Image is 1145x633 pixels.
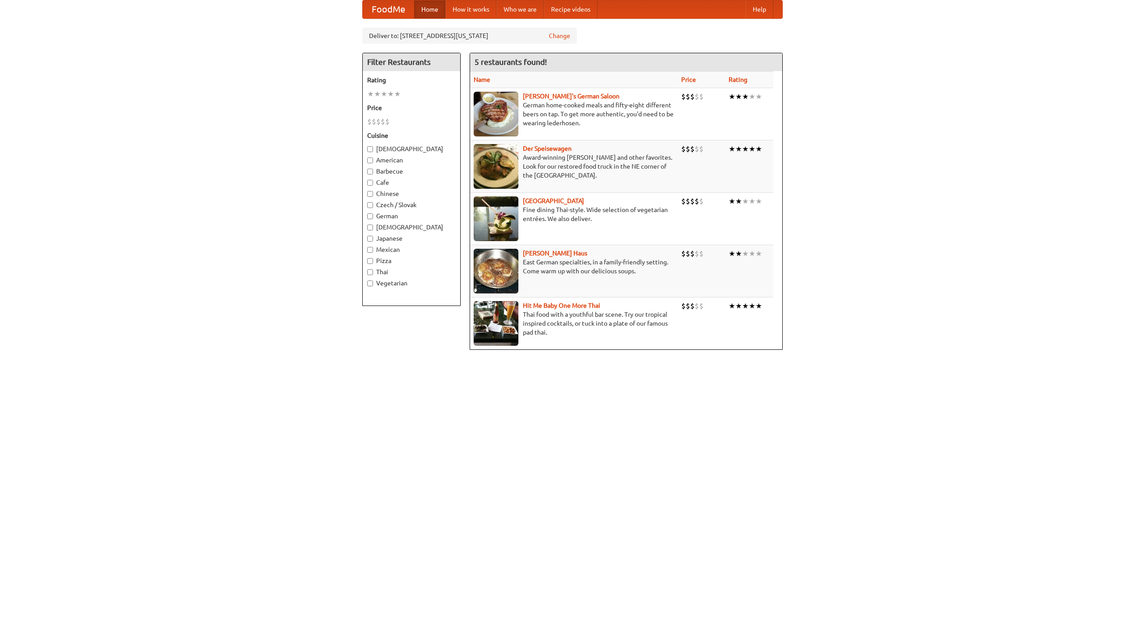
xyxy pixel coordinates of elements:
img: satay.jpg [474,196,518,241]
p: Fine dining Thai-style. Wide selection of vegetarian entrées. We also deliver. [474,205,674,223]
label: [DEMOGRAPHIC_DATA] [367,144,456,153]
li: ★ [755,144,762,154]
img: babythai.jpg [474,301,518,346]
label: Barbecue [367,167,456,176]
li: $ [686,196,690,206]
p: Award-winning [PERSON_NAME] and other favorites. Look for our restored food truck in the NE corne... [474,153,674,180]
li: ★ [749,249,755,259]
a: Home [414,0,445,18]
li: $ [695,249,699,259]
li: ★ [735,144,742,154]
img: esthers.jpg [474,92,518,136]
li: ★ [735,92,742,102]
li: $ [376,117,381,127]
b: [GEOGRAPHIC_DATA] [523,197,584,204]
label: Thai [367,268,456,276]
input: [DEMOGRAPHIC_DATA] [367,146,373,152]
li: $ [690,144,695,154]
li: $ [690,249,695,259]
li: ★ [367,89,374,99]
li: $ [695,196,699,206]
li: ★ [749,196,755,206]
li: $ [367,117,372,127]
input: Mexican [367,247,373,253]
label: American [367,156,456,165]
li: ★ [729,196,735,206]
li: $ [385,117,390,127]
label: Chinese [367,189,456,198]
input: Barbecue [367,169,373,174]
b: Der Speisewagen [523,145,572,152]
input: Cafe [367,180,373,186]
h5: Rating [367,76,456,85]
li: $ [681,92,686,102]
li: ★ [729,249,735,259]
li: ★ [749,301,755,311]
li: $ [681,249,686,259]
label: Czech / Slovak [367,200,456,209]
input: Czech / Slovak [367,202,373,208]
input: German [367,213,373,219]
ng-pluralize: 5 restaurants found! [475,58,547,66]
li: $ [699,301,704,311]
li: ★ [735,249,742,259]
li: $ [699,144,704,154]
li: ★ [742,92,749,102]
label: Pizza [367,256,456,265]
label: Vegetarian [367,279,456,288]
li: $ [699,92,704,102]
div: Deliver to: [STREET_ADDRESS][US_STATE] [362,28,577,44]
li: $ [690,196,695,206]
a: Recipe videos [544,0,598,18]
li: $ [695,92,699,102]
li: $ [695,144,699,154]
input: Thai [367,269,373,275]
p: German home-cooked meals and fifty-eight different beers on tap. To get more authentic, you'd nee... [474,101,674,127]
li: $ [699,249,704,259]
li: ★ [735,301,742,311]
li: $ [681,144,686,154]
li: $ [690,301,695,311]
b: Hit Me Baby One More Thai [523,302,600,309]
li: $ [686,249,690,259]
input: Chinese [367,191,373,197]
input: [DEMOGRAPHIC_DATA] [367,225,373,230]
li: $ [686,144,690,154]
li: ★ [749,144,755,154]
a: Rating [729,76,747,83]
li: $ [372,117,376,127]
input: American [367,157,373,163]
li: ★ [742,301,749,311]
p: East German specialties, in a family-friendly setting. Come warm up with our delicious soups. [474,258,674,276]
img: speisewagen.jpg [474,144,518,189]
li: ★ [755,301,762,311]
a: Who we are [496,0,544,18]
li: $ [695,301,699,311]
li: ★ [749,92,755,102]
li: $ [690,92,695,102]
a: [PERSON_NAME]'s German Saloon [523,93,619,100]
li: ★ [742,249,749,259]
label: Cafe [367,178,456,187]
a: [PERSON_NAME] Haus [523,250,587,257]
img: kohlhaus.jpg [474,249,518,293]
input: Pizza [367,258,373,264]
li: ★ [755,92,762,102]
label: Japanese [367,234,456,243]
a: Name [474,76,490,83]
h4: Filter Restaurants [363,53,460,71]
p: Thai food with a youthful bar scene. Try our tropical inspired cocktails, or tuck into a plate of... [474,310,674,337]
li: $ [686,92,690,102]
li: ★ [755,249,762,259]
input: Vegetarian [367,280,373,286]
li: ★ [394,89,401,99]
li: $ [381,117,385,127]
li: ★ [742,196,749,206]
input: Japanese [367,236,373,242]
label: Mexican [367,245,456,254]
li: ★ [387,89,394,99]
h5: Cuisine [367,131,456,140]
label: German [367,212,456,221]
